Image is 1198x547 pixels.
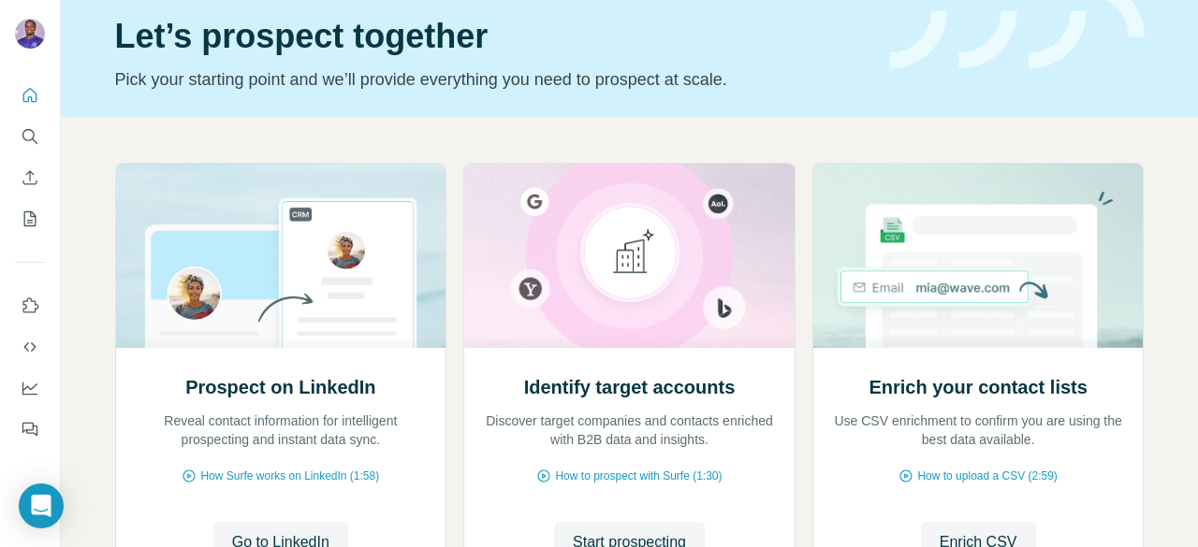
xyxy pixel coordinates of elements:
button: Search [15,120,45,153]
p: Reveal contact information for intelligent prospecting and instant data sync. [135,411,428,449]
h2: Identify target accounts [524,374,736,400]
img: Avatar [15,19,45,49]
h2: Prospect on LinkedIn [185,374,375,400]
p: Use CSV enrichment to confirm you are using the best data available. [832,411,1125,449]
p: Pick your starting point and we’ll provide everything you need to prospect at scale. [115,66,867,93]
button: Dashboard [15,371,45,405]
button: Use Surfe API [15,330,45,364]
h2: Enrich your contact lists [869,374,1087,400]
img: Prospect on LinkedIn [115,164,447,348]
span: How Surfe works on LinkedIn (1:58) [200,468,379,484]
h1: Let’s prospect together [115,18,867,55]
button: Feedback [15,412,45,446]
img: Identify target accounts [463,164,796,348]
div: Open Intercom Messenger [19,483,64,528]
button: Quick start [15,79,45,112]
p: Discover target companies and contacts enriched with B2B data and insights. [483,411,776,449]
button: Enrich CSV [15,161,45,194]
button: My lists [15,202,45,236]
img: Enrich your contact lists [812,164,1145,348]
button: Use Surfe on LinkedIn [15,289,45,323]
span: How to upload a CSV (2:59) [917,468,1057,484]
span: How to prospect with Surfe (1:30) [555,468,722,484]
